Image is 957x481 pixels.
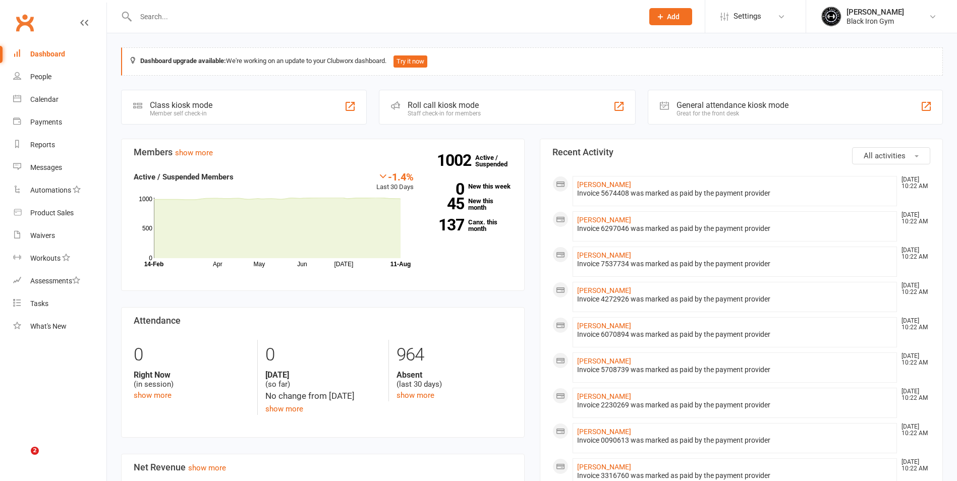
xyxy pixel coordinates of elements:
div: People [30,73,51,81]
div: Waivers [30,231,55,239]
div: (last 30 days) [397,370,512,389]
a: [PERSON_NAME] [577,322,631,330]
div: Invoice 2230269 was marked as paid by the payment provider [577,401,893,409]
div: General attendance kiosk mode [677,100,789,110]
div: Invoice 5674408 was marked as paid by the payment provider [577,189,893,198]
span: All activities [864,151,906,160]
a: show more [134,391,172,400]
div: Tasks [30,299,48,308]
strong: 0 [429,182,464,197]
time: [DATE] 10:22 AM [896,424,930,437]
input: Search... [133,10,636,24]
div: Staff check-in for members [408,110,481,117]
div: Roll call kiosk mode [408,100,481,110]
strong: Absent [397,370,512,380]
strong: 45 [429,196,464,211]
h3: Recent Activity [552,147,931,157]
a: Automations [13,179,106,202]
a: show more [188,463,226,472]
a: [PERSON_NAME] [577,392,631,400]
div: Great for the front desk [677,110,789,117]
button: Try it now [393,55,427,68]
a: Waivers [13,224,106,247]
strong: 137 [429,217,464,232]
strong: Dashboard upgrade available: [140,57,226,65]
a: [PERSON_NAME] [577,428,631,436]
a: Payments [13,111,106,134]
div: Messages [30,163,62,171]
div: Member self check-in [150,110,212,117]
a: [PERSON_NAME] [577,216,631,224]
span: Add [667,13,680,21]
button: All activities [852,147,930,164]
img: thumb_image1623296242.png [821,7,841,27]
strong: Active / Suspended Members [134,172,234,182]
time: [DATE] 10:22 AM [896,212,930,225]
div: Invoice 0090613 was marked as paid by the payment provider [577,436,893,445]
a: 137Canx. this month [429,219,512,232]
a: Clubworx [12,10,37,35]
a: show more [175,148,213,157]
a: Dashboard [13,43,106,66]
a: [PERSON_NAME] [577,181,631,189]
a: Product Sales [13,202,106,224]
a: [PERSON_NAME] [577,251,631,259]
div: 0 [134,340,250,370]
strong: [DATE] [265,370,381,380]
time: [DATE] 10:22 AM [896,353,930,366]
a: [PERSON_NAME] [577,357,631,365]
h3: Attendance [134,316,512,326]
iframe: Intercom live chat [10,447,34,471]
div: Invoice 6070894 was marked as paid by the payment provider [577,330,893,339]
a: Tasks [13,292,106,315]
div: Invoice 7537734 was marked as paid by the payment provider [577,260,893,268]
a: [PERSON_NAME] [577,286,631,294]
time: [DATE] 10:22 AM [896,176,930,190]
a: 45New this month [429,198,512,211]
button: Add [649,8,692,25]
div: (so far) [265,370,381,389]
a: Calendar [13,88,106,111]
a: 0New this week [429,183,512,190]
a: 1002Active / Suspended [475,147,520,175]
strong: 1002 [437,153,475,168]
span: 2 [31,447,39,455]
div: Invoice 3316760 was marked as paid by the payment provider [577,471,893,480]
div: Invoice 6297046 was marked as paid by the payment provider [577,224,893,233]
div: Assessments [30,277,80,285]
div: Reports [30,141,55,149]
div: Automations [30,186,71,194]
div: Product Sales [30,209,74,217]
div: 0 [265,340,381,370]
a: [PERSON_NAME] [577,463,631,471]
time: [DATE] 10:22 AM [896,388,930,401]
div: Invoice 5708739 was marked as paid by the payment provider [577,366,893,374]
a: show more [397,391,434,400]
div: Dashboard [30,50,65,58]
a: What's New [13,315,106,338]
div: Workouts [30,254,61,262]
div: Class kiosk mode [150,100,212,110]
div: We're working on an update to your Clubworx dashboard. [121,47,943,76]
time: [DATE] 10:22 AM [896,282,930,295]
div: 964 [397,340,512,370]
div: No change from [DATE] [265,389,381,403]
div: -1.4% [376,171,414,182]
a: Assessments [13,270,106,292]
div: What's New [30,322,67,330]
a: Reports [13,134,106,156]
div: Payments [30,118,62,126]
time: [DATE] 10:22 AM [896,318,930,331]
div: [PERSON_NAME] [847,8,904,17]
div: Invoice 4272926 was marked as paid by the payment provider [577,295,893,304]
h3: Net Revenue [134,462,512,472]
time: [DATE] 10:22 AM [896,247,930,260]
div: Calendar [30,95,59,103]
time: [DATE] 10:22 AM [896,459,930,472]
div: Last 30 Days [376,171,414,193]
span: Settings [734,5,761,28]
a: show more [265,404,303,413]
h3: Members [134,147,512,157]
div: Black Iron Gym [847,17,904,26]
div: (in session) [134,370,250,389]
